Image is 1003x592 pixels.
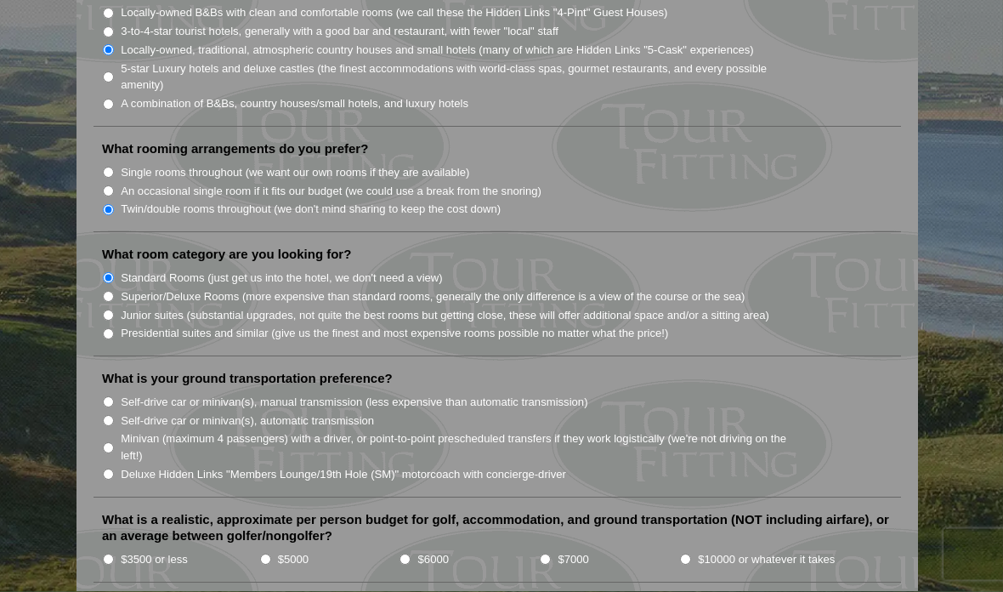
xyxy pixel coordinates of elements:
[418,552,449,569] label: $6000
[121,61,804,94] label: 5-star Luxury hotels and deluxe castles (the finest accommodations with world-class spas, gourmet...
[121,467,566,484] label: Deluxe Hidden Links "Members Lounge/19th Hole (SM)" motorcoach with concierge-driver
[121,165,469,182] label: Single rooms throughout (we want our own rooms if they are available)
[121,308,769,325] label: Junior suites (substantial upgrades, not quite the best rooms but getting close, these will offer...
[102,371,393,388] label: What is your ground transportation preference?
[698,552,835,569] label: $10000 or whatever it takes
[102,247,351,264] label: What room category are you looking for?
[121,431,804,464] label: Minivan (maximum 4 passengers) with a driver, or point-to-point prescheduled transfers if they wo...
[121,326,668,343] label: Presidential suites and similar (give us the finest and most expensive rooms possible no matter w...
[121,96,468,113] label: A combination of B&Bs, country houses/small hotels, and luxury hotels
[121,552,188,569] label: $3500 or less
[558,552,588,569] label: $7000
[102,141,368,158] label: What rooming arrangements do you prefer?
[121,202,501,219] label: Twin/double rooms throughout (we don't mind sharing to keep the cost down)
[121,289,745,306] label: Superior/Deluxe Rooms (more expensive than standard rooms, generally the only difference is a vie...
[121,270,443,287] label: Standard Rooms (just get us into the hotel, we don't need a view)
[121,5,667,22] label: Locally-owned B&Bs with clean and comfortable rooms (we call these the Hidden Links "4-Pint" Gues...
[121,184,541,201] label: An occasional single room if it fits our budget (we could use a break from the snoring)
[121,43,754,60] label: Locally-owned, traditional, atmospheric country houses and small hotels (many of which are Hidden...
[102,512,892,545] label: What is a realistic, approximate per person budget for golf, accommodation, and ground transporta...
[121,395,587,412] label: Self-drive car or minivan(s), manual transmission (less expensive than automatic transmission)
[121,413,374,430] label: Self-drive car or minivan(s), automatic transmission
[121,24,558,41] label: 3-to-4-star tourist hotels, generally with a good bar and restaurant, with fewer "local" staff
[278,552,309,569] label: $5000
